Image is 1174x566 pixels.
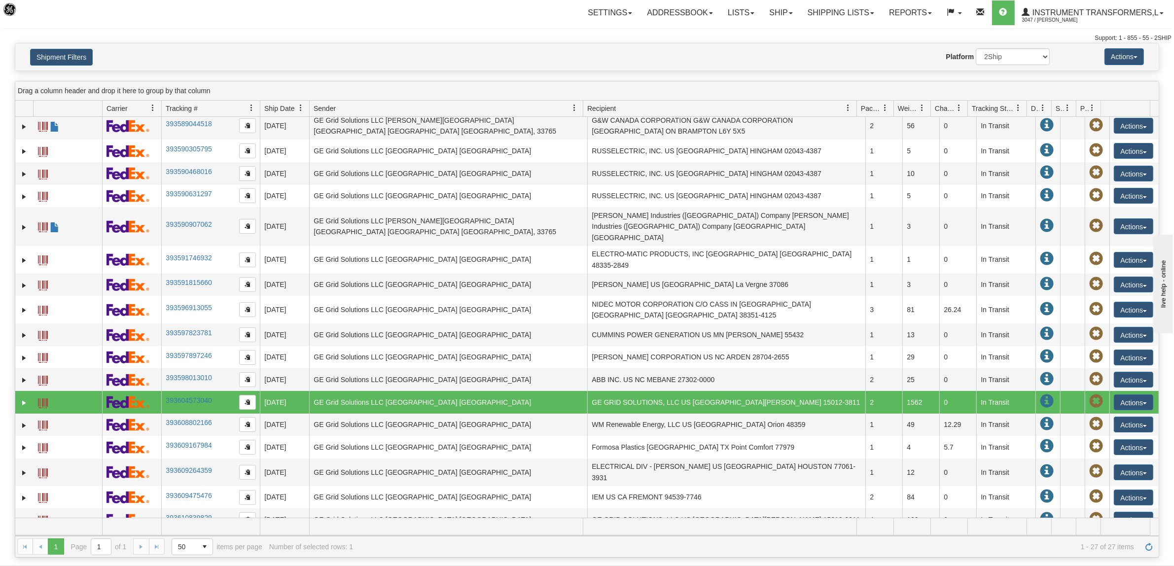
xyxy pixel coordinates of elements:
[264,104,294,113] span: Ship Date
[19,443,29,453] a: Expand
[1089,417,1103,431] span: Pickup Not Assigned
[1040,166,1054,179] span: In Transit
[38,251,48,267] a: Label
[865,185,902,208] td: 1
[107,419,149,431] img: 2 - FedEx Express®
[166,492,212,499] a: 393609475476
[1114,512,1153,528] button: Actions
[107,220,149,233] img: 2 - FedEx Express®
[800,0,882,25] a: Shipping lists
[865,162,902,185] td: 1
[48,538,64,554] span: Page 1
[292,100,309,116] a: Ship Date filter column settings
[239,490,256,505] button: Copy to clipboard
[976,162,1035,185] td: In Transit
[1084,100,1101,116] a: Pickup Status filter column settings
[1040,327,1054,341] span: In Transit
[38,371,48,387] a: Label
[260,112,309,140] td: [DATE]
[580,0,640,25] a: Settings
[587,368,865,391] td: ABB INC. US NC MEBANE 27302-0000
[19,493,29,503] a: Expand
[939,459,976,486] td: 0
[1089,277,1103,291] span: Pickup Not Assigned
[865,112,902,140] td: 2
[107,279,149,291] img: 2 - FedEx Express®
[172,538,213,555] span: Page sizes drop down
[19,222,29,232] a: Expand
[1034,100,1051,116] a: Delivery Status filter column settings
[38,117,48,133] a: Label
[902,246,939,274] td: 1
[939,414,976,436] td: 12.29
[865,274,902,296] td: 1
[587,104,616,113] span: Recipient
[107,145,149,157] img: 2 - FedEx Express®
[38,142,48,158] a: Label
[1114,118,1153,134] button: Actions
[1040,143,1054,157] span: In Transit
[1089,439,1103,453] span: Pickup Not Assigned
[877,100,893,116] a: Packages filter column settings
[309,323,587,346] td: GE Grid Solutions LLC [GEOGRAPHIC_DATA] [GEOGRAPHIC_DATA]
[865,508,902,531] td: 4
[939,162,976,185] td: 0
[976,436,1035,459] td: In Transit
[19,192,29,202] a: Expand
[50,218,60,234] a: Commercial Invoice
[587,414,865,436] td: WM Renewable Energy, LLC US [GEOGRAPHIC_DATA] Orion 48359
[1114,394,1153,410] button: Actions
[587,486,865,509] td: IEM US CA FREMONT 94539-7746
[1089,327,1103,341] span: Pickup Not Assigned
[865,368,902,391] td: 2
[865,323,902,346] td: 1
[587,112,865,140] td: G&W CANADA CORPORATION G&W CANADA CORPORATION [GEOGRAPHIC_DATA] ON BRAMPTON L6Y 5X5
[976,368,1035,391] td: In Transit
[840,100,856,116] a: Recipient filter column settings
[166,279,212,286] a: 393591815660
[587,391,865,414] td: GE GRID SOLUTIONS, LLC US [GEOGRAPHIC_DATA][PERSON_NAME] 15012-3811
[939,296,976,323] td: 26.24
[902,274,939,296] td: 3
[107,304,149,316] img: 2 - FedEx Express®
[902,296,939,323] td: 81
[260,486,309,509] td: [DATE]
[865,414,902,436] td: 1
[166,514,212,522] a: 393610839829
[976,112,1035,140] td: In Transit
[1114,218,1153,234] button: Actions
[309,185,587,208] td: GE Grid Solutions LLC [GEOGRAPHIC_DATA] [GEOGRAPHIC_DATA]
[38,416,48,432] a: Label
[976,185,1035,208] td: In Transit
[902,508,939,531] td: 132
[1059,100,1076,116] a: Shipment Issues filter column settings
[1114,277,1153,292] button: Actions
[107,374,149,386] img: 2 - FedEx Express®
[1030,8,1159,17] span: Instrument Transformers,L
[19,255,29,265] a: Expand
[1089,464,1103,478] span: Pickup Not Assigned
[865,296,902,323] td: 3
[309,368,587,391] td: GE Grid Solutions LLC [GEOGRAPHIC_DATA] [GEOGRAPHIC_DATA]
[976,246,1035,274] td: In Transit
[260,274,309,296] td: [DATE]
[309,436,587,459] td: GE Grid Solutions LLC [GEOGRAPHIC_DATA] [GEOGRAPHIC_DATA]
[166,254,212,262] a: 393591746932
[260,414,309,436] td: [DATE]
[1040,277,1054,291] span: In Transit
[107,466,149,478] img: 2 - FedEx Express®
[309,246,587,274] td: GE Grid Solutions LLC [GEOGRAPHIC_DATA] [GEOGRAPHIC_DATA]
[902,162,939,185] td: 10
[260,162,309,185] td: [DATE]
[309,346,587,369] td: GE Grid Solutions LLC [GEOGRAPHIC_DATA] [GEOGRAPHIC_DATA]
[38,349,48,364] a: Label
[902,414,939,436] td: 49
[239,277,256,292] button: Copy to clipboard
[15,81,1159,101] div: grid grouping header
[587,246,865,274] td: ELECTRO-MATIC PRODUCTS, INC [GEOGRAPHIC_DATA] [GEOGRAPHIC_DATA] 48335-2849
[939,185,976,208] td: 0
[239,372,256,387] button: Copy to clipboard
[38,276,48,292] a: Label
[1040,188,1054,202] span: In Transit
[1089,252,1103,266] span: Pickup Not Assigned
